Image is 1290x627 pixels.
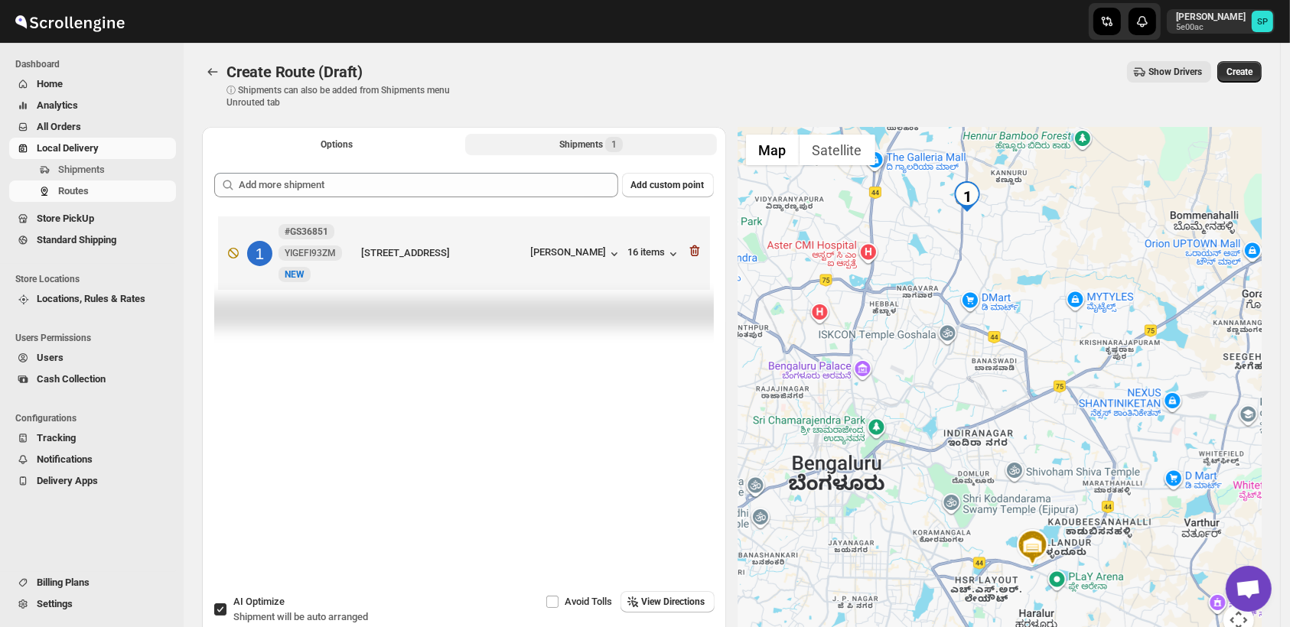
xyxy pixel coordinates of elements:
[37,453,93,465] span: Notifications
[565,596,613,607] span: Avoid Tolls
[531,246,622,262] button: [PERSON_NAME]
[9,288,176,310] button: Locations, Rules & Rates
[9,159,176,180] button: Shipments
[37,373,106,385] span: Cash Collection
[233,611,368,622] span: Shipment will be auto arranged
[9,427,176,449] button: Tracking
[58,185,89,197] span: Routes
[9,180,176,202] button: Routes
[15,58,176,70] span: Dashboard
[9,369,176,390] button: Cash Collection
[1176,11,1246,23] p: [PERSON_NAME]
[37,234,116,245] span: Standard Shipping
[233,596,285,607] span: AI Optimize
[1226,66,1253,78] span: Create
[9,449,176,470] button: Notifications
[1252,11,1273,32] span: Sulakshana Pundle
[37,432,76,443] span: Tracking
[1167,9,1275,34] button: User menu
[361,245,525,261] div: [STREET_ADDRESS]
[9,470,176,492] button: Delivery Apps
[9,73,176,95] button: Home
[321,138,353,151] span: Options
[247,241,272,266] div: 1
[9,95,176,116] button: Analytics
[285,269,305,280] span: NEW
[559,137,623,152] div: Shipments
[15,273,176,285] span: Store Locations
[285,247,336,259] span: YIGEFI93ZM
[58,164,105,175] span: Shipments
[37,142,99,154] span: Local Delivery
[226,63,363,81] span: Create Route (Draft)
[37,293,145,304] span: Locations, Rules & Rates
[800,135,875,165] button: Show satellite imagery
[628,246,681,262] button: 16 items
[12,2,127,41] img: ScrollEngine
[226,84,467,109] p: ⓘ Shipments can also be added from Shipments menu Unrouted tab
[1217,61,1262,83] button: Create
[37,352,64,363] span: Users
[1148,66,1202,78] span: Show Drivers
[37,475,98,486] span: Delivery Apps
[1127,61,1211,83] button: Show Drivers
[611,138,617,151] span: 1
[465,134,716,155] button: Selected Shipments
[239,173,618,197] input: Add more shipment
[37,577,90,588] span: Billing Plans
[9,347,176,369] button: Users
[631,179,705,191] span: Add custom point
[211,134,462,155] button: All Route Options
[952,181,982,212] div: 1
[621,591,715,612] button: View Directions
[622,173,714,197] button: Add custom point
[1257,17,1268,27] text: SP
[9,572,176,593] button: Billing Plans
[37,121,81,132] span: All Orders
[15,332,176,344] span: Users Permissions
[285,226,328,237] b: #GS36851
[37,99,78,111] span: Analytics
[1226,566,1272,612] a: Open chat
[15,412,176,424] span: Configurations
[202,161,726,583] div: Selected Shipments
[37,598,73,609] span: Settings
[202,61,223,83] button: Routes
[37,213,94,224] span: Store PickUp
[642,596,705,608] span: View Directions
[9,116,176,138] button: All Orders
[1176,23,1246,32] p: 5e00ac
[746,135,800,165] button: Show street map
[37,78,63,89] span: Home
[9,593,176,615] button: Settings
